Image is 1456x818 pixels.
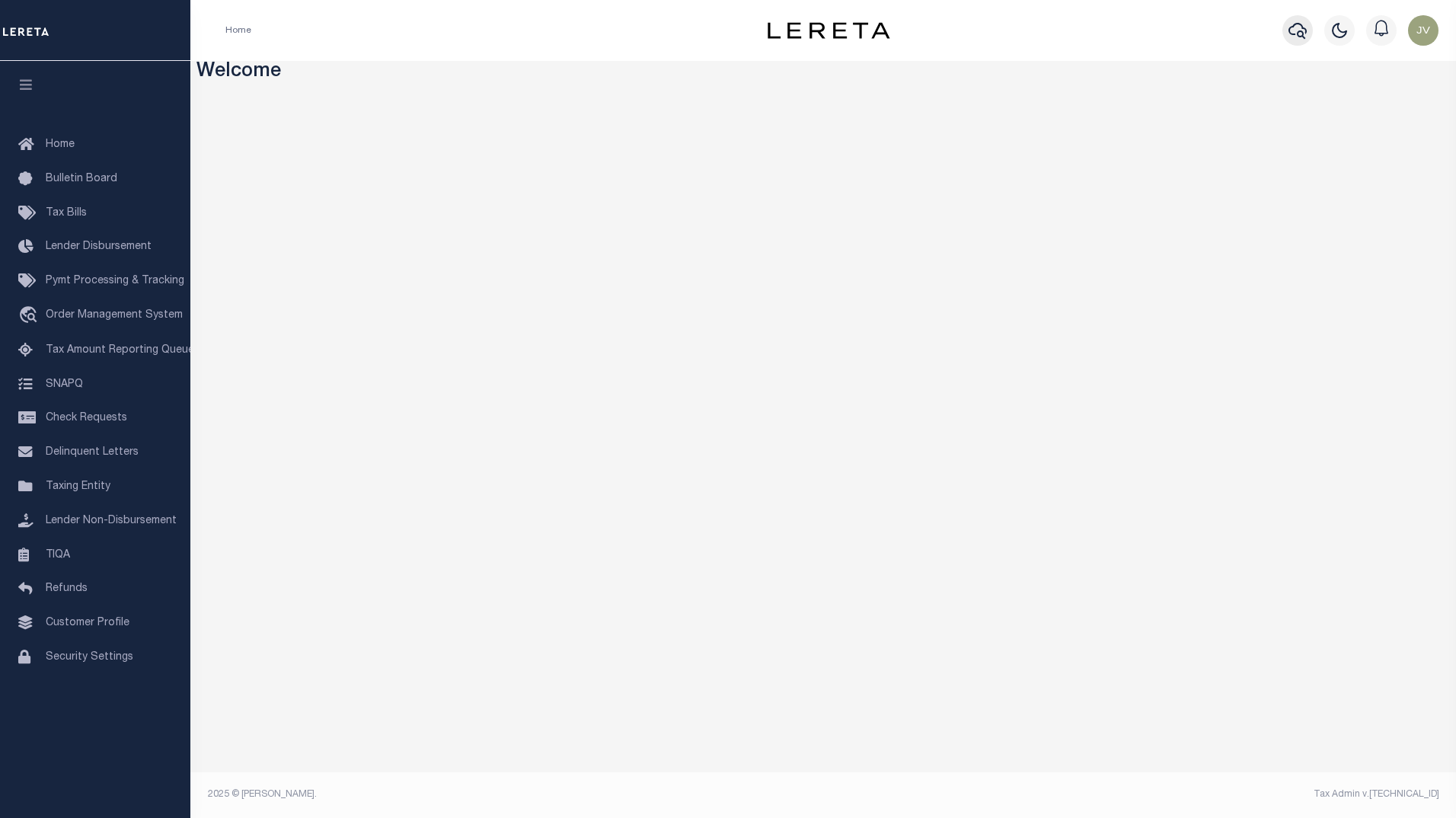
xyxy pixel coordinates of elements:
span: Order Management System [46,310,183,321]
img: logo-dark.svg [768,22,889,39]
span: Lender Disbursement [46,241,152,252]
span: Check Requests [46,413,127,423]
span: Bulletin Board [46,174,117,184]
span: Tax Amount Reporting Queue [46,345,194,356]
span: TIQA [46,549,70,560]
span: Taxing Entity [46,481,110,492]
div: Tax Admin v.[TECHNICAL_ID] [835,788,1439,801]
span: Home [46,139,75,150]
span: Delinquent Letters [46,447,139,458]
span: Security Settings [46,652,133,663]
span: Lender Non-Disbursement [46,516,177,526]
h3: Welcome [196,61,1451,85]
i: travel_explore [18,306,43,326]
span: Pymt Processing & Tracking [46,276,184,286]
div: 2025 © [PERSON_NAME]. [196,788,824,801]
span: Customer Profile [46,618,129,628]
span: Refunds [46,583,88,594]
img: svg+xml;base64,PHN2ZyB4bWxucz0iaHR0cDovL3d3dy53My5vcmcvMjAwMC9zdmciIHBvaW50ZXItZXZlbnRzPSJub25lIi... [1408,15,1438,46]
span: SNAPQ [46,379,83,389]
li: Home [225,24,251,37]
span: Tax Bills [46,208,87,219]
